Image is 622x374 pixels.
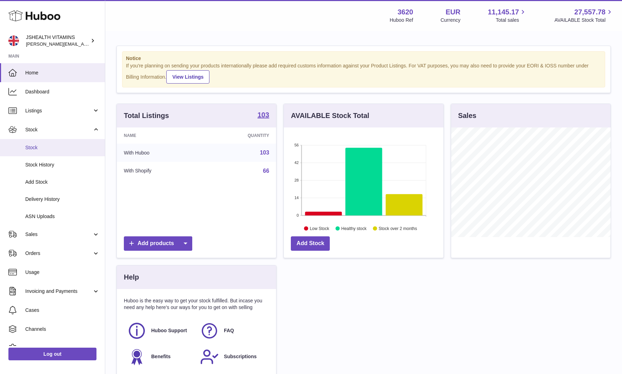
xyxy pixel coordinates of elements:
span: Orders [25,250,92,257]
a: FAQ [200,321,266,340]
p: Huboo is the easy way to get your stock fulfilled. But incase you need any help here's our ways f... [124,297,269,311]
a: View Listings [166,70,209,84]
span: 27,557.78 [574,7,606,17]
span: [PERSON_NAME][EMAIL_ADDRESS][DOMAIN_NAME] [26,41,141,47]
span: Huboo Support [151,327,187,334]
a: Add Stock [291,236,330,251]
span: Total sales [496,17,527,24]
a: Benefits [127,347,193,366]
span: Add Stock [25,179,100,185]
div: Huboo Ref [390,17,413,24]
a: Subscriptions [200,347,266,366]
span: Stock [25,126,92,133]
a: Add products [124,236,192,251]
h3: Help [124,273,139,282]
a: 66 [263,168,269,174]
span: Benefits [151,353,170,360]
span: Settings [25,345,100,352]
span: Cases [25,307,100,314]
span: Home [25,70,100,76]
text: Healthy stock [341,226,367,231]
strong: 103 [258,111,269,118]
span: Dashboard [25,88,100,95]
td: With Huboo [117,144,203,162]
a: 103 [260,150,269,156]
strong: Notice [126,55,601,62]
span: Subscriptions [224,353,256,360]
a: Huboo Support [127,321,193,340]
h3: Sales [458,111,476,120]
span: AVAILABLE Stock Total [554,17,614,24]
td: With Shopify [117,162,203,180]
span: Sales [25,231,92,238]
th: Quantity [203,127,276,144]
h3: Total Listings [124,111,169,120]
img: francesca@jshealthvitamins.com [8,35,19,46]
div: If you're planning on sending your products internationally please add required customs informati... [126,63,601,84]
a: 27,557.78 AVAILABLE Stock Total [554,7,614,24]
a: 11,145.17 Total sales [488,7,527,24]
span: Stock History [25,162,100,168]
th: Name [117,127,203,144]
strong: EUR [446,7,460,17]
text: 0 [297,213,299,217]
text: 28 [295,178,299,182]
text: 42 [295,160,299,165]
div: Currency [441,17,461,24]
a: Log out [8,348,96,360]
span: FAQ [224,327,234,334]
text: Low Stock [310,226,329,231]
span: Listings [25,107,92,114]
div: JSHEALTH VITAMINS [26,34,89,47]
span: Delivery History [25,196,100,203]
h3: AVAILABLE Stock Total [291,111,369,120]
span: Invoicing and Payments [25,288,92,295]
text: Stock over 2 months [379,226,417,231]
text: 14 [295,196,299,200]
a: 103 [258,111,269,120]
text: 56 [295,143,299,147]
span: Usage [25,269,100,276]
strong: 3620 [397,7,413,17]
span: Stock [25,144,100,151]
span: 11,145.17 [488,7,519,17]
span: Channels [25,326,100,333]
span: ASN Uploads [25,213,100,220]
